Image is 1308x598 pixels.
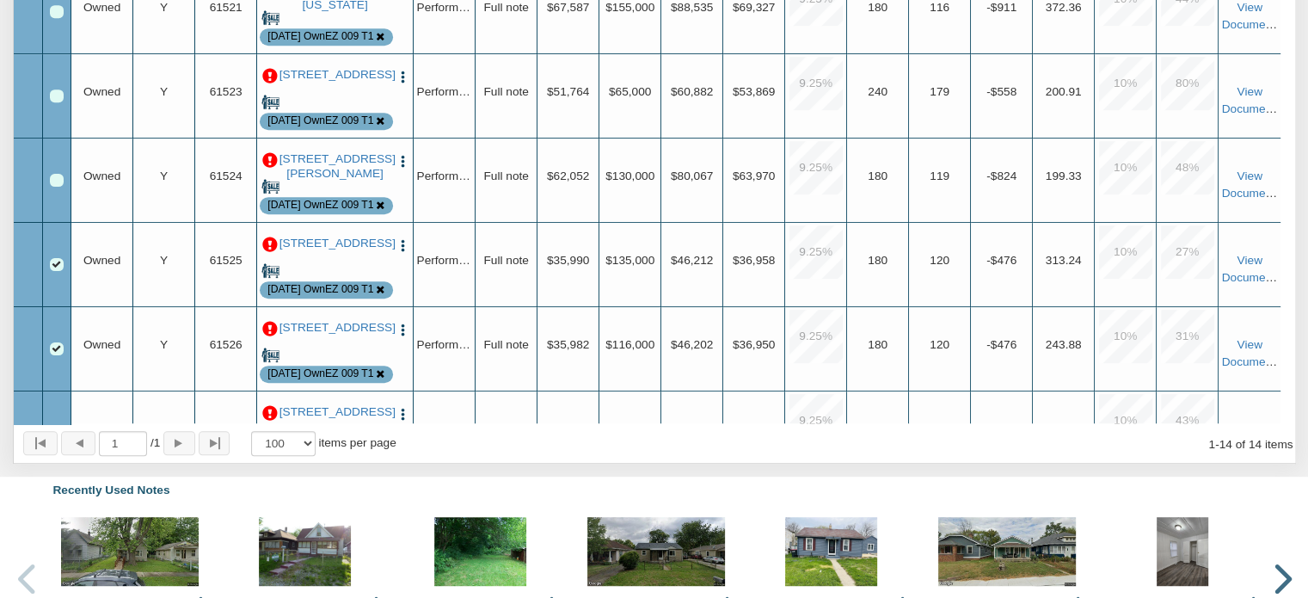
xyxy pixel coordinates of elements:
span: 61523 [210,85,243,98]
span: Performing [416,254,474,267]
img: for_sale.png [261,93,279,111]
img: 575139 [434,517,526,586]
span: Performing [416,1,474,14]
span: 61525 [210,254,243,267]
span: $35,990 [547,254,589,267]
div: 9.25 [789,310,843,363]
div: 9.25 [789,225,843,279]
img: for_sale.png [261,177,279,195]
button: Press to open the note menu [396,152,410,170]
span: Full note [483,170,528,182]
span: 243.88 [1046,338,1082,351]
span: Owned [83,85,120,98]
span: $140,000 [605,422,654,435]
span: $36,950 [733,338,775,351]
span: Full note [483,1,528,14]
div: Recently Used Notes [15,473,1293,508]
span: -$476 [986,338,1016,351]
span: 199.33 [1046,170,1082,182]
span: Full note [483,338,528,351]
span: $62,052 [547,170,589,182]
span: Performing [416,170,474,182]
button: Press to open the note menu [396,405,410,422]
a: View Documents [1221,1,1280,31]
div: 9.25 [789,57,843,110]
div: Row 4, Row Selection Checkbox [50,258,64,272]
img: 576121 [785,517,877,586]
span: Full note [483,422,528,435]
span: Owned [83,170,120,182]
a: 3929 Barnor Drive, Indianapolis, IN, 46226 [279,405,391,419]
span: 200.91 [1046,85,1082,98]
img: 575079 [61,517,199,586]
span: 61524 [210,170,243,182]
img: for_sale.png [261,262,279,280]
span: 180 [868,1,887,14]
a: View Documents [1221,170,1280,200]
span: 250.89 [1046,422,1082,435]
span: $77,817 [671,422,713,435]
div: 10.0 [1099,394,1152,447]
span: 61521 [210,1,243,14]
span: $62,553 [733,422,775,435]
div: 10.0 [1099,310,1152,363]
span: -$476 [986,254,1016,267]
span: 61526 [210,338,243,351]
span: Owned [83,1,120,14]
span: 313.24 [1046,254,1082,267]
span: 180 [868,338,887,351]
div: Row 3, Row Selection Checkbox [50,174,64,188]
button: Page to last [199,431,230,455]
span: -$911 [986,1,1016,14]
span: 1 14 of 14 items [1208,438,1293,451]
img: 575106 [587,517,725,586]
div: Row 2, Row Selection Checkbox [50,89,64,103]
span: $46,202 [671,338,713,351]
span: 240 [868,85,887,98]
a: View Documents [1221,422,1280,453]
div: Row 5, Row Selection Checkbox [50,342,64,356]
img: cell-menu.png [396,154,410,169]
div: 10.0 [1099,141,1152,194]
span: Y [160,1,168,14]
span: $35,982 [547,338,589,351]
span: 121 [930,422,949,435]
span: 1 [150,435,160,452]
button: Page forward [163,431,194,455]
button: Press to open the note menu [396,68,410,85]
span: $60,898 [547,422,589,435]
span: $155,000 [605,1,654,14]
button: Page to first [23,431,58,455]
img: 575489 [1157,517,1208,586]
span: $53,869 [733,85,775,98]
span: $67,587 [547,1,589,14]
span: Performing [416,85,474,98]
div: 9.25 [789,394,843,447]
div: Note is contained in the pool 8-26-25 OwnEZ 009 T1 [267,114,373,128]
button: Page back [61,431,95,455]
div: Row 1, Row Selection Checkbox [50,5,64,19]
a: 3506 North Lesley Avenue, Indianapolis, IN, 46218 [279,152,391,181]
abbr: of [150,436,154,449]
div: 43.0 [1161,394,1214,447]
div: 27.0 [1161,225,1214,279]
span: $51,764 [547,85,589,98]
span: Owned [83,422,120,435]
span: 120 [930,254,949,267]
div: 31.0 [1161,310,1214,363]
span: $116,000 [605,338,654,351]
div: 80.0 [1161,57,1214,110]
img: cell-menu.png [396,323,410,337]
img: 575189 [259,517,351,586]
span: Full note [483,254,528,267]
span: $88,535 [671,1,713,14]
span: 120 [930,338,949,351]
span: Y [160,170,168,182]
a: 720 North 14th Street, New Castle, IN, 47362 [279,321,391,335]
span: Y [160,254,168,267]
span: $80,067 [671,170,713,182]
span: $135,000 [605,254,654,267]
div: 10.0 [1099,225,1152,279]
button: Press to open the note menu [396,321,410,338]
div: Note is contained in the pool 8-26-25 OwnEZ 009 T1 [267,29,373,44]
